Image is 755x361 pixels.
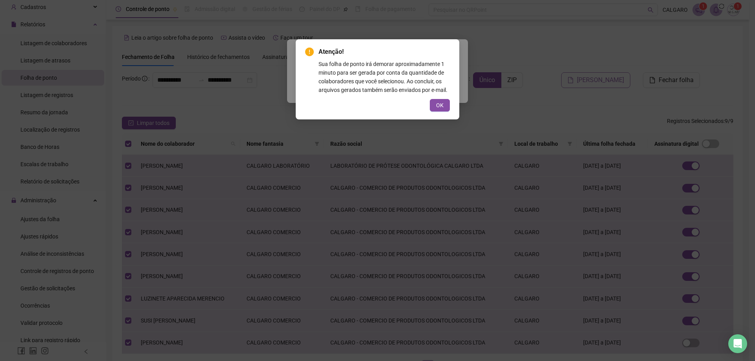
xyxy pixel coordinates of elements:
span: exclamation-circle [305,48,314,56]
div: Sua folha de ponto irá demorar aproximadamente 1 minuto para ser gerada por conta da quantidade d... [319,60,450,94]
div: Open Intercom Messenger [728,334,747,353]
button: OK [430,99,450,112]
span: OK [436,101,444,110]
span: Atenção! [319,47,450,57]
